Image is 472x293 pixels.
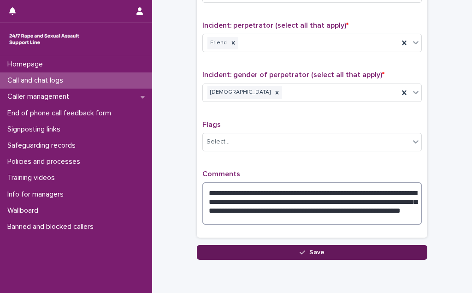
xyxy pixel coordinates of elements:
[4,92,77,101] p: Caller management
[202,121,221,128] span: Flags
[4,222,101,231] p: Banned and blocked callers
[4,141,83,150] p: Safeguarding records
[207,86,272,99] div: [DEMOGRAPHIC_DATA]
[4,125,68,134] p: Signposting links
[197,245,427,260] button: Save
[4,60,50,69] p: Homepage
[4,190,71,199] p: Info for managers
[202,71,384,78] span: Incident: gender of perpetrator (select all that apply)
[4,173,62,182] p: Training videos
[309,249,324,256] span: Save
[207,37,228,49] div: Friend
[7,30,81,48] img: rhQMoQhaT3yELyF149Cw
[4,206,46,215] p: Wallboard
[4,109,118,118] p: End of phone call feedback form
[202,22,348,29] span: Incident: perpetrator (select all that apply)
[202,170,240,178] span: Comments
[206,137,230,147] div: Select...
[4,157,88,166] p: Policies and processes
[4,76,71,85] p: Call and chat logs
